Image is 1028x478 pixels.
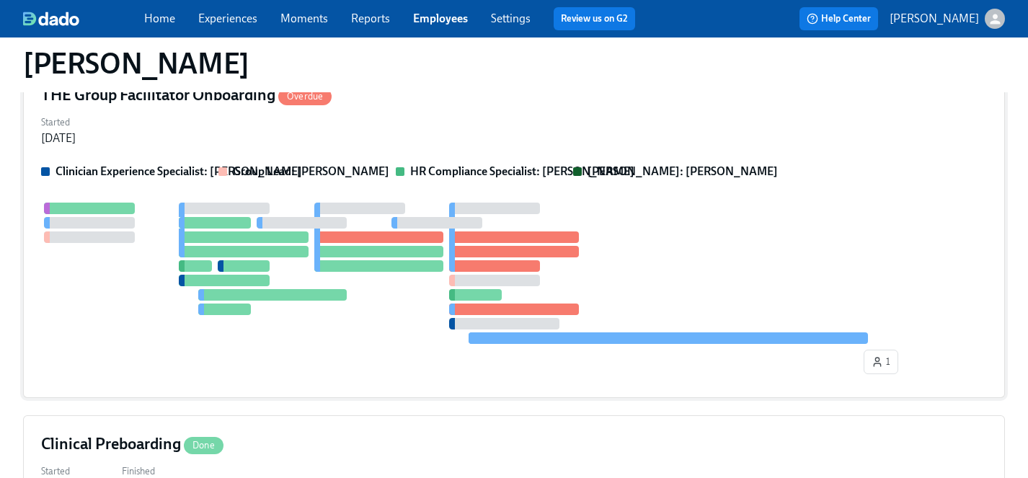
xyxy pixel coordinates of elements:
[144,12,175,25] a: Home
[56,164,302,178] strong: Clinician Experience Specialist: [PERSON_NAME]
[41,84,332,106] h4: THE Group Facilitator Onboarding
[588,164,778,178] strong: [PERSON_NAME]: [PERSON_NAME]
[23,46,249,81] h1: [PERSON_NAME]
[554,7,635,30] button: Review us on G2
[198,12,257,25] a: Experiences
[491,12,531,25] a: Settings
[890,11,979,27] p: [PERSON_NAME]
[184,440,223,451] span: Done
[799,7,878,30] button: Help Center
[23,12,144,26] a: dado
[351,12,390,25] a: Reports
[872,355,890,369] span: 1
[41,433,223,455] h4: Clinical Preboarding
[864,350,898,374] button: 1
[413,12,468,25] a: Employees
[41,130,76,146] div: [DATE]
[890,9,1005,29] button: [PERSON_NAME]
[278,91,332,102] span: Overdue
[23,12,79,26] img: dado
[561,12,628,26] a: Review us on G2
[233,164,389,178] strong: Group Lead: [PERSON_NAME]
[280,12,328,25] a: Moments
[410,164,634,178] strong: HR Compliance Specialist: [PERSON_NAME]
[41,115,76,130] label: Started
[807,12,871,26] span: Help Center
